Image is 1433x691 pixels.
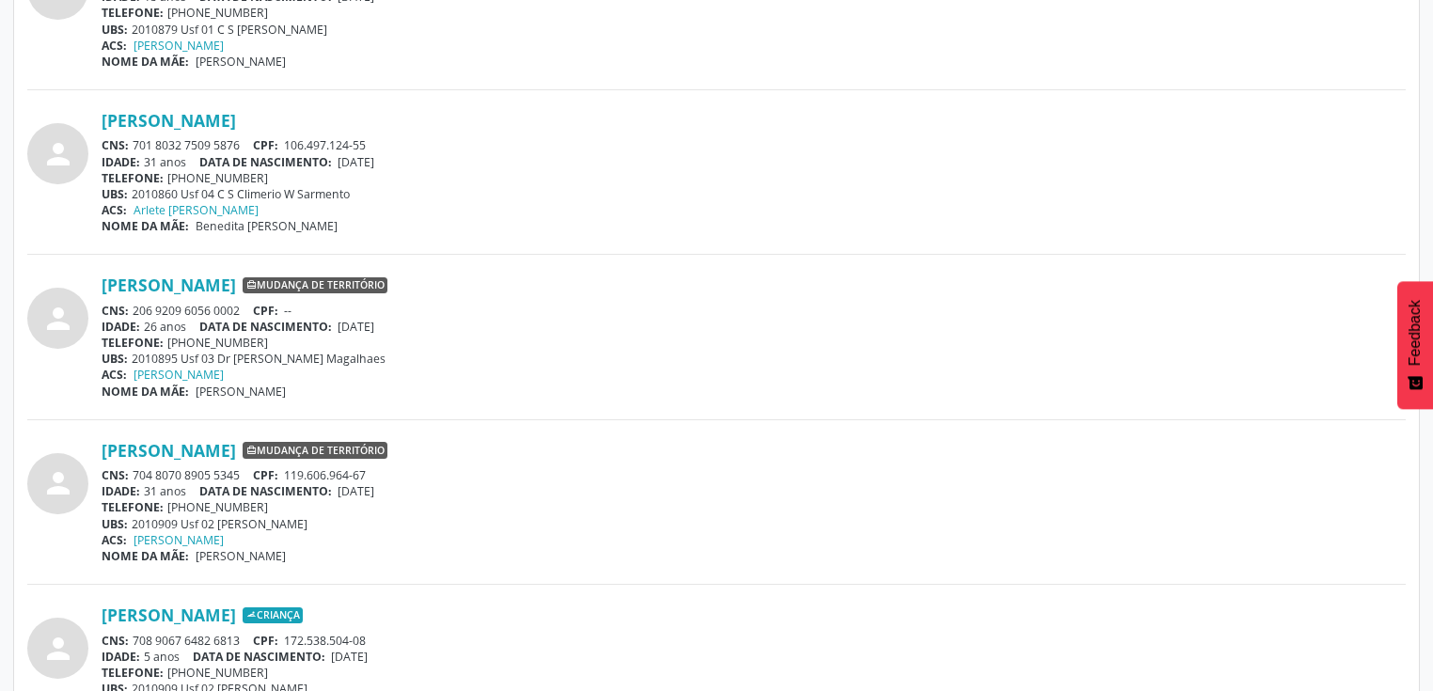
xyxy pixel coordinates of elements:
div: 2010909 Usf 02 [PERSON_NAME] [102,516,1406,532]
div: 2010879 Usf 01 C S [PERSON_NAME] [102,22,1406,38]
a: Arlete [PERSON_NAME] [134,202,259,218]
div: 708 9067 6482 6813 [102,633,1406,649]
button: Feedback - Mostrar pesquisa [1397,281,1433,409]
span: DATA DE NASCIMENTO: [193,649,325,665]
div: 5 anos [102,649,1406,665]
span: CPF: [253,137,278,153]
span: CNS: [102,137,129,153]
i: person [41,466,75,500]
div: 26 anos [102,319,1406,335]
span: UBS: [102,186,128,202]
span: Mudança de território [243,277,387,294]
div: 701 8032 7509 5876 [102,137,1406,153]
span: [DATE] [338,483,374,499]
div: [PHONE_NUMBER] [102,335,1406,351]
span: [PERSON_NAME] [196,548,286,564]
span: ACS: [102,367,127,383]
div: [PHONE_NUMBER] [102,665,1406,681]
div: 2010895 Usf 03 Dr [PERSON_NAME] Magalhaes [102,351,1406,367]
span: NOME DA MÃE: [102,54,189,70]
span: [DATE] [331,649,368,665]
span: TELEFONE: [102,665,164,681]
i: person [41,302,75,336]
div: 206 9209 6056 0002 [102,303,1406,319]
span: NOME DA MÃE: [102,384,189,400]
span: [PERSON_NAME] [196,54,286,70]
a: [PERSON_NAME] [134,367,224,383]
span: [DATE] [338,319,374,335]
div: 31 anos [102,483,1406,499]
div: 704 8070 8905 5345 [102,467,1406,483]
span: UBS: [102,516,128,532]
span: TELEFONE: [102,335,164,351]
div: [PHONE_NUMBER] [102,170,1406,186]
span: DATA DE NASCIMENTO: [199,319,332,335]
a: [PERSON_NAME] [134,532,224,548]
span: NOME DA MÃE: [102,548,189,564]
span: 106.497.124-55 [284,137,366,153]
span: CNS: [102,633,129,649]
span: ACS: [102,202,127,218]
span: DATA DE NASCIMENTO: [199,154,332,170]
span: -- [284,303,291,319]
a: [PERSON_NAME] [102,440,236,461]
span: [PERSON_NAME] [196,384,286,400]
span: IDADE: [102,154,140,170]
a: [PERSON_NAME] [102,275,236,295]
span: CNS: [102,303,129,319]
a: [PERSON_NAME] [102,110,236,131]
div: [PHONE_NUMBER] [102,499,1406,515]
div: 2010860 Usf 04 C S Climerio W Sarmento [102,186,1406,202]
span: UBS: [102,351,128,367]
span: Mudança de território [243,442,387,459]
span: NOME DA MÃE: [102,218,189,234]
span: ACS: [102,532,127,548]
span: 172.538.504-08 [284,633,366,649]
a: [PERSON_NAME] [134,38,224,54]
span: UBS: [102,22,128,38]
span: TELEFONE: [102,170,164,186]
i: person [41,137,75,171]
span: DATA DE NASCIMENTO: [199,483,332,499]
span: Benedita [PERSON_NAME] [196,218,338,234]
span: 119.606.964-67 [284,467,366,483]
span: IDADE: [102,319,140,335]
div: 31 anos [102,154,1406,170]
div: [PHONE_NUMBER] [102,5,1406,21]
span: CPF: [253,467,278,483]
span: CPF: [253,633,278,649]
span: ACS: [102,38,127,54]
span: CPF: [253,303,278,319]
span: IDADE: [102,649,140,665]
span: Criança [243,607,303,624]
a: [PERSON_NAME] [102,605,236,625]
span: TELEFONE: [102,499,164,515]
span: CNS: [102,467,129,483]
span: [DATE] [338,154,374,170]
span: IDADE: [102,483,140,499]
span: TELEFONE: [102,5,164,21]
span: Feedback [1407,300,1424,366]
